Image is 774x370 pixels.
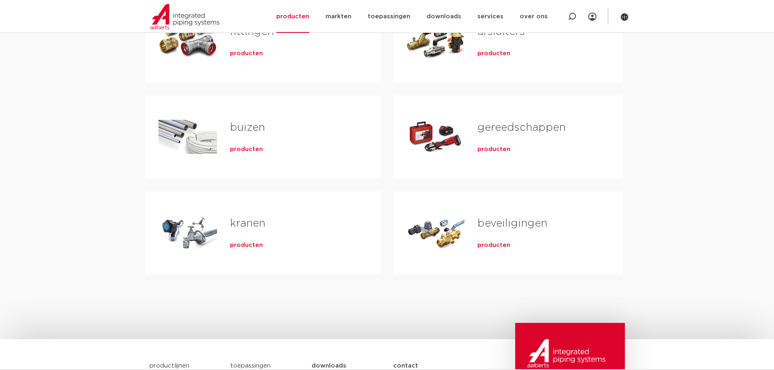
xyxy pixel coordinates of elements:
[477,218,547,229] a: beveiligingen
[230,218,265,229] a: kranen
[477,241,510,249] a: producten
[230,122,265,133] a: buizen
[477,26,525,37] a: afsluiters
[477,50,510,58] a: producten
[230,145,263,154] a: producten
[230,50,263,58] a: producten
[230,26,274,37] a: fittingen
[477,122,566,133] a: gereedschappen
[230,363,271,369] a: toepassingen
[150,363,189,369] a: productlijnen
[230,241,263,249] a: producten
[477,145,510,154] a: producten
